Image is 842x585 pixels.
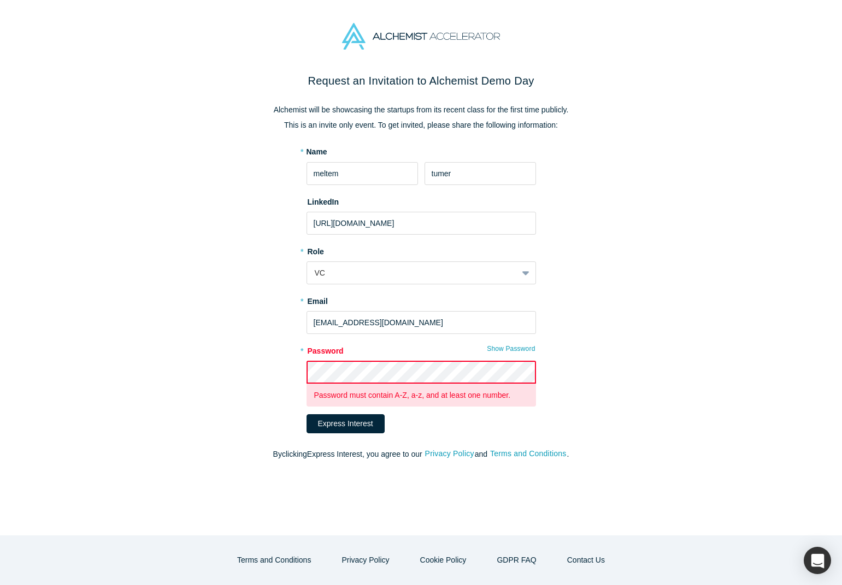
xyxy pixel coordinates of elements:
[307,146,327,158] label: Name
[192,120,651,131] p: This is an invite only event. To get invited, please share the following information:
[226,551,322,570] button: Terms and Conditions
[307,242,536,258] label: Role
[307,342,536,357] label: Password
[556,551,616,570] button: Contact Us
[425,447,475,460] button: Privacy Policy
[307,414,385,433] button: Express Interest
[192,73,651,89] h2: Request an Invitation to Alchemist Demo Day
[409,551,478,570] button: Cookie Policy
[192,104,651,116] p: Alchemist will be showcasing the startups from its recent class for the first time publicly.
[315,267,510,279] div: VC
[307,162,418,185] input: First Name
[314,390,528,401] p: Password must contain A-Z, a-z, and at least one number.
[330,551,401,570] button: Privacy Policy
[485,551,547,570] a: GDPR FAQ
[307,292,536,307] label: Email
[192,449,651,460] p: By clicking Express Interest , you agree to our and .
[307,193,339,208] label: LinkedIn
[490,447,567,460] button: Terms and Conditions
[342,23,499,50] img: Alchemist Accelerator Logo
[486,342,535,356] button: Show Password
[425,162,536,185] input: Last Name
